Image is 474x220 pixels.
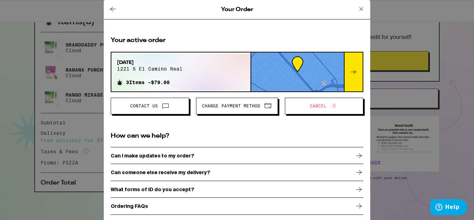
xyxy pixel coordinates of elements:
[111,170,210,175] p: Can someone else receive my delivery?
[126,80,170,85] span: 3 Items - $79.00
[111,98,189,114] button: Contact Us
[111,147,363,164] a: Can I make updates to my order?
[111,198,363,215] a: Ordering FAQs
[111,187,194,192] p: What forms of ID do you accept?
[285,98,363,114] button: Cancel
[117,59,183,66] span: [DATE]
[130,104,158,108] span: Contact Us
[111,36,363,45] h2: Your active order
[430,199,467,217] iframe: Opens a widget where you can find more information
[111,164,363,181] a: Can someone else receive my delivery?
[111,153,194,158] p: Can I make updates to my order?
[111,181,363,198] a: What forms of ID do you accept?
[310,104,327,108] span: Cancel
[111,203,148,209] p: Ordering FAQs
[111,132,363,140] h2: How can we help?
[117,66,183,72] span: 1221 s el camino real
[202,104,260,108] span: Change Payment Method
[196,98,278,114] button: Change Payment Method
